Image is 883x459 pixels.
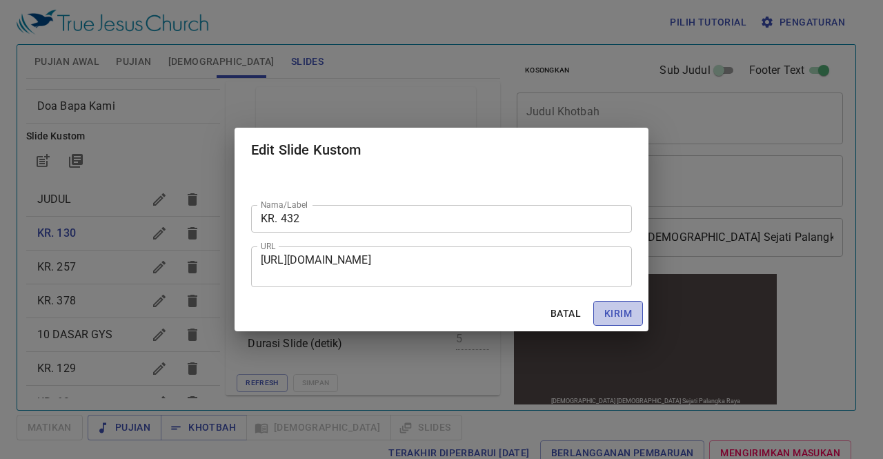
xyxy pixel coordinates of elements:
button: Batal [544,301,588,326]
div: [DEMOGRAPHIC_DATA] [DEMOGRAPHIC_DATA] Sejati Palangka Raya [40,126,229,133]
span: Kirim [604,305,632,322]
h2: Edit Slide Kustom [251,139,632,161]
span: Batal [549,305,582,322]
textarea: [URL][DOMAIN_NAME] [261,253,622,280]
button: Kirim [593,301,643,326]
